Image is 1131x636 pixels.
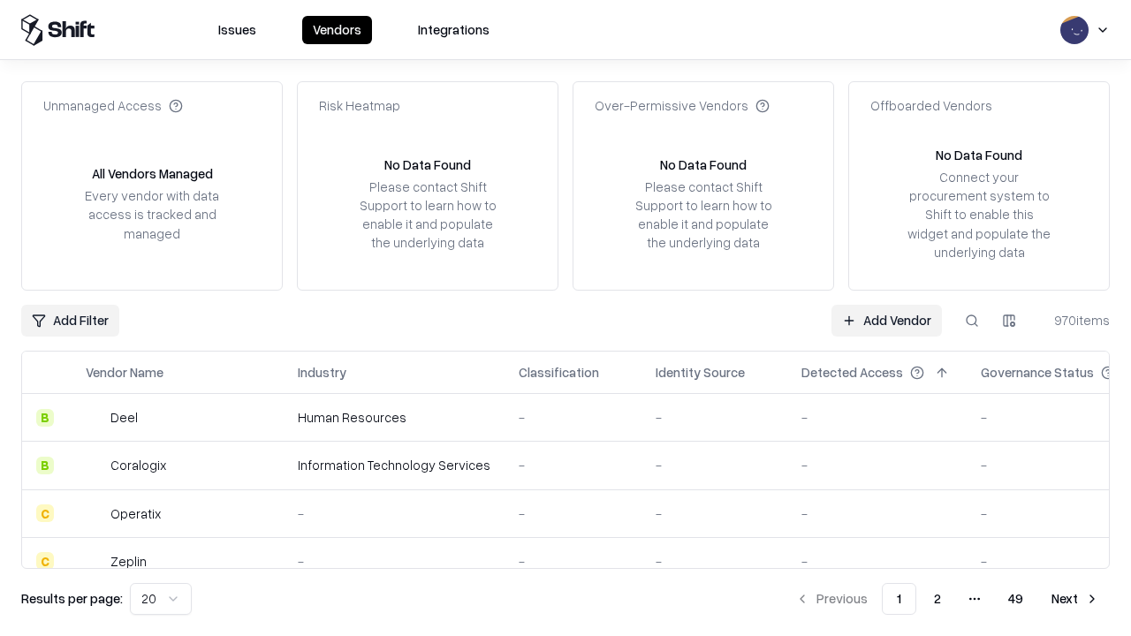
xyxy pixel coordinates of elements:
[801,504,953,523] div: -
[981,363,1094,382] div: Governance Status
[801,456,953,474] div: -
[298,408,490,427] div: Human Resources
[110,456,166,474] div: Coralogix
[595,96,770,115] div: Over-Permissive Vendors
[110,408,138,427] div: Deel
[36,504,54,522] div: C
[208,16,267,44] button: Issues
[519,408,627,427] div: -
[882,583,916,615] button: 1
[302,16,372,44] button: Vendors
[519,363,599,382] div: Classification
[656,363,745,382] div: Identity Source
[79,186,225,242] div: Every vendor with data access is tracked and managed
[785,583,1110,615] nav: pagination
[86,363,163,382] div: Vendor Name
[630,178,777,253] div: Please contact Shift Support to learn how to enable it and populate the underlying data
[660,155,747,174] div: No Data Found
[656,408,773,427] div: -
[43,96,183,115] div: Unmanaged Access
[92,164,213,183] div: All Vendors Managed
[298,552,490,571] div: -
[319,96,400,115] div: Risk Heatmap
[86,504,103,522] img: Operatix
[298,363,346,382] div: Industry
[86,409,103,427] img: Deel
[519,552,627,571] div: -
[86,552,103,570] img: Zeplin
[36,457,54,474] div: B
[21,305,119,337] button: Add Filter
[936,146,1022,164] div: No Data Found
[801,363,903,382] div: Detected Access
[656,504,773,523] div: -
[110,504,161,523] div: Operatix
[920,583,955,615] button: 2
[906,168,1052,261] div: Connect your procurement system to Shift to enable this widget and populate the underlying data
[831,305,942,337] a: Add Vendor
[86,457,103,474] img: Coralogix
[1041,583,1110,615] button: Next
[407,16,500,44] button: Integrations
[384,155,471,174] div: No Data Found
[354,178,501,253] div: Please contact Shift Support to learn how to enable it and populate the underlying data
[110,552,147,571] div: Zeplin
[298,504,490,523] div: -
[656,552,773,571] div: -
[21,589,123,608] p: Results per page:
[994,583,1037,615] button: 49
[519,504,627,523] div: -
[36,552,54,570] div: C
[801,408,953,427] div: -
[870,96,992,115] div: Offboarded Vendors
[36,409,54,427] div: B
[519,456,627,474] div: -
[1039,311,1110,329] div: 970 items
[801,552,953,571] div: -
[656,456,773,474] div: -
[298,456,490,474] div: Information Technology Services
